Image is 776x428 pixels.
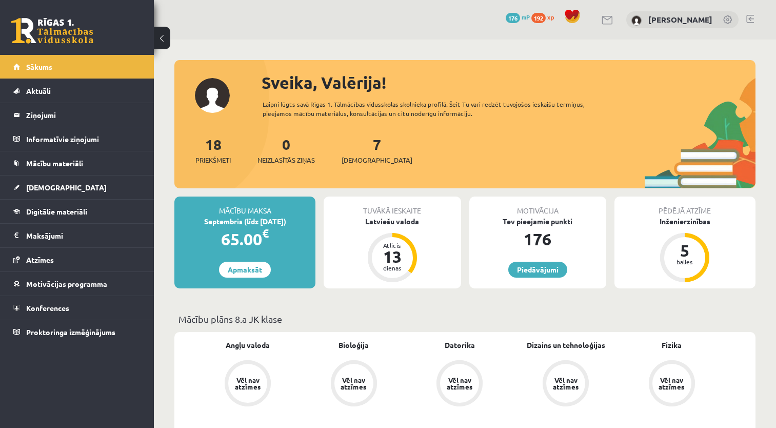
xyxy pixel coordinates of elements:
[531,13,546,23] span: 192
[508,262,567,278] a: Piedāvājumi
[13,151,141,175] a: Mācību materiāli
[13,176,141,199] a: [DEMOGRAPHIC_DATA]
[531,13,559,21] a: 192 xp
[342,155,412,165] span: [DEMOGRAPHIC_DATA]
[26,279,107,288] span: Motivācijas programma
[13,127,141,151] a: Informatīvie ziņojumi
[233,377,262,390] div: Vēl nav atzīmes
[195,360,301,408] a: Vēl nav atzīmes
[263,100,611,118] div: Laipni lūgts savā Rīgas 1. Tālmācības vidusskolas skolnieka profilā. Šeit Tu vari redzēt tuvojošo...
[614,216,755,227] div: Inženierzinības
[11,18,93,44] a: Rīgas 1. Tālmācības vidusskola
[26,86,51,95] span: Aktuāli
[614,216,755,284] a: Inženierzinības 5 balles
[13,55,141,79] a: Sākums
[26,183,107,192] span: [DEMOGRAPHIC_DATA]
[469,227,606,251] div: 176
[13,200,141,223] a: Digitālie materiāli
[324,216,461,227] div: Latviešu valoda
[339,340,369,351] a: Bioloģija
[13,103,141,127] a: Ziņojumi
[174,197,315,216] div: Mācību maksa
[631,15,642,26] img: Valērija Kožemjakina
[324,197,461,216] div: Tuvākā ieskaite
[262,70,755,95] div: Sveika, Valērija!
[13,296,141,320] a: Konferences
[262,226,269,241] span: €
[445,340,475,351] a: Datorika
[26,127,141,151] legend: Informatīvie ziņojumi
[669,242,700,259] div: 5
[522,13,530,21] span: mP
[26,207,87,216] span: Digitālie materiāli
[13,248,141,271] a: Atzīmes
[13,79,141,103] a: Aktuāli
[547,13,554,21] span: xp
[257,155,315,165] span: Neizlasītās ziņas
[26,159,83,168] span: Mācību materiāli
[407,360,513,408] a: Vēl nav atzīmes
[506,13,520,23] span: 176
[469,216,606,227] div: Tev pieejamie punkti
[377,265,408,271] div: dienas
[26,62,52,71] span: Sākums
[195,135,231,165] a: 18Priekšmeti
[377,242,408,248] div: Atlicis
[648,14,712,25] a: [PERSON_NAME]
[13,224,141,247] a: Maksājumi
[174,216,315,227] div: Septembris (līdz [DATE])
[619,360,725,408] a: Vēl nav atzīmes
[26,303,69,313] span: Konferences
[527,340,605,351] a: Dizains un tehnoloģijas
[26,103,141,127] legend: Ziņojumi
[226,340,270,351] a: Angļu valoda
[219,262,271,278] a: Apmaksāt
[340,377,368,390] div: Vēl nav atzīmes
[26,255,54,264] span: Atzīmes
[195,155,231,165] span: Priekšmeti
[257,135,315,165] a: 0Neizlasītās ziņas
[324,216,461,284] a: Latviešu valoda Atlicis 13 dienas
[614,197,755,216] div: Pēdējā atzīme
[377,248,408,265] div: 13
[658,377,686,390] div: Vēl nav atzīmes
[513,360,619,408] a: Vēl nav atzīmes
[662,340,682,351] a: Fizika
[342,135,412,165] a: 7[DEMOGRAPHIC_DATA]
[506,13,530,21] a: 176 mP
[669,259,700,265] div: balles
[13,320,141,344] a: Proktoringa izmēģinājums
[445,377,474,390] div: Vēl nav atzīmes
[178,312,751,326] p: Mācību plāns 8.a JK klase
[26,224,141,247] legend: Maksājumi
[301,360,407,408] a: Vēl nav atzīmes
[469,197,606,216] div: Motivācija
[26,327,115,337] span: Proktoringa izmēģinājums
[551,377,580,390] div: Vēl nav atzīmes
[174,227,315,251] div: 65.00
[13,272,141,296] a: Motivācijas programma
